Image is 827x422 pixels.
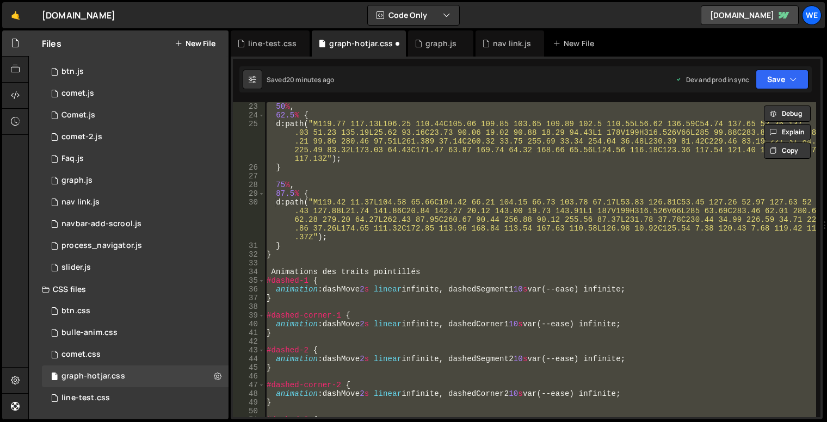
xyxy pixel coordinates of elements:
div: 17167/47836.css [42,300,229,322]
div: 26 [233,163,265,172]
div: 17167/47403.css [42,387,229,409]
div: 27 [233,172,265,181]
div: btn.js [61,67,84,77]
div: 17167/47672.js [42,148,229,170]
h2: Files [42,38,61,49]
a: 🤙 [2,2,29,28]
div: 48 [233,389,265,398]
div: 20 minutes ago [286,75,334,84]
div: slider.js [61,263,91,272]
div: graph-hotjar.css [329,38,393,49]
div: 17167/47522.js [42,257,229,278]
div: 28 [233,181,265,189]
button: New File [175,39,215,48]
div: 17167/47405.js [42,126,229,148]
div: 32 [233,250,265,259]
div: 17167/47858.css [42,365,229,387]
div: line-test.css [61,393,110,403]
div: 47 [233,381,265,389]
div: 42 [233,337,265,346]
div: 43 [233,346,265,355]
div: 34 [233,268,265,276]
div: 17167/47466.js [42,235,229,257]
div: 17167/47401.js [42,61,229,83]
a: We [802,5,822,25]
div: Comet.js [61,110,95,120]
div: 50 [233,407,265,415]
div: bulle-anim.css [61,328,118,338]
button: Code Only [368,5,459,25]
div: Faq.js [61,154,84,164]
div: nav link.js [61,197,100,207]
div: New File [553,38,598,49]
div: 30 [233,198,265,241]
div: process_navigator.js [61,241,142,251]
div: 33 [233,259,265,268]
div: 25 [233,120,265,163]
div: 37 [233,294,265,302]
div: 39 [233,311,265,320]
div: comet-2.js [61,132,102,142]
button: Explain [764,124,811,140]
div: Saved [267,75,334,84]
button: Debug [764,105,811,122]
div: 24 [233,111,265,120]
div: 38 [233,302,265,311]
div: graph.js [61,176,92,185]
div: graph-hotjar.css [61,371,125,381]
div: 29 [233,189,265,198]
div: comet.css [61,350,101,359]
div: nav link.js [493,38,531,49]
div: comet.js [61,89,94,98]
div: 45 [233,363,265,372]
div: 46 [233,372,265,381]
div: graph.js [425,38,456,49]
div: 44 [233,355,265,363]
div: line-test.css [248,38,297,49]
div: 17167/47408.css [42,344,229,365]
div: 17167/47443.js [42,213,229,235]
div: 49 [233,398,265,407]
div: 35 [233,276,265,285]
div: 17167/47404.js [42,104,229,126]
div: 31 [233,241,265,250]
button: Save [756,70,809,89]
div: btn.css [61,306,90,316]
div: 40 [233,320,265,328]
div: CSS files [29,278,229,300]
div: 17167/47407.js [42,83,229,104]
div: [DOMAIN_NAME] [42,9,115,22]
div: 36 [233,285,265,294]
a: [DOMAIN_NAME] [701,5,799,25]
div: 23 [233,102,265,111]
div: Dev and prod in sync [675,75,749,84]
div: 17167/47828.css [42,322,229,344]
button: Copy [764,142,811,159]
div: navbar-add-scrool.js [61,219,141,229]
div: 17167/47871.js [42,170,229,191]
div: 17167/47512.js [42,191,229,213]
div: 41 [233,328,265,337]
